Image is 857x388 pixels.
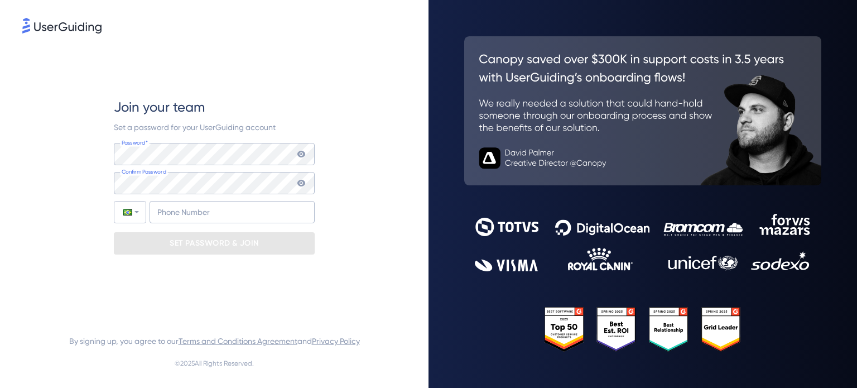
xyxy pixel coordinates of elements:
[312,337,360,346] a: Privacy Policy
[114,98,205,116] span: Join your team
[475,214,811,271] img: 9302ce2ac39453076f5bc0f2f2ca889b.svg
[69,334,360,348] span: By signing up, you agree to our and
[114,202,146,223] div: Brazil: + 55
[150,201,315,223] input: Phone Number
[464,36,821,186] img: 26c0aa7c25a843aed4baddd2b5e0fa68.svg
[114,123,276,132] span: Set a password for your UserGuiding account
[22,18,102,33] img: 8faab4ba6bc7696a72372aa768b0286c.svg
[545,307,741,352] img: 25303e33045975176eb484905ab012ff.svg
[170,234,259,252] p: SET PASSWORD & JOIN
[175,357,254,370] span: © 2025 All Rights Reserved.
[179,337,297,346] a: Terms and Conditions Agreement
